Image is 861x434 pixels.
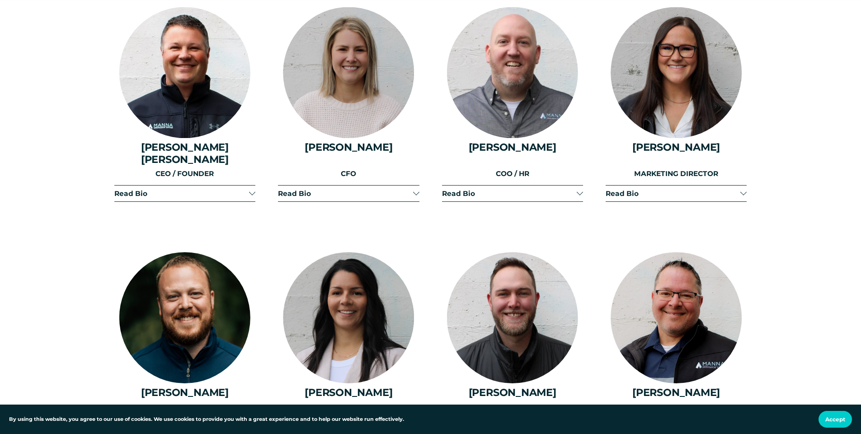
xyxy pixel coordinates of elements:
span: Read Bio [114,189,249,198]
p: SENIOR COMMERCIAL ACCOUNT MANAGER [114,403,255,425]
h4: [PERSON_NAME] [606,141,747,153]
button: Read Bio [606,186,747,201]
h4: [PERSON_NAME] [PERSON_NAME] [114,141,255,165]
h4: [PERSON_NAME] [442,141,583,153]
button: Read Bio [442,186,583,201]
button: Read Bio [114,186,255,201]
p: MARKETING DIRECTOR [606,168,747,180]
p: COO / HR [442,168,583,180]
button: Read Bio [278,186,419,201]
span: Read Bio [442,189,577,198]
h4: [PERSON_NAME] [606,386,747,398]
p: By using this website, you agree to our use of cookies. We use cookies to provide you with a grea... [9,415,404,424]
p: CFO [278,168,419,180]
span: Accept [825,416,845,423]
h4: [PERSON_NAME] [114,386,255,398]
span: Read Bio [278,189,413,198]
h4: [PERSON_NAME] [278,386,419,398]
p: BENEFITS BROKER [606,403,747,415]
span: Read Bio [606,189,740,198]
p: COMMERCIAL INSURANCE & SURETY BROKER [442,403,583,425]
button: Accept [819,411,852,428]
h4: [PERSON_NAME] [278,141,419,153]
p: PERSONAL LINES ACCOUNT MANAGER [278,403,419,425]
h4: [PERSON_NAME] [442,386,583,398]
p: CEO / FOUNDER [114,168,255,180]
